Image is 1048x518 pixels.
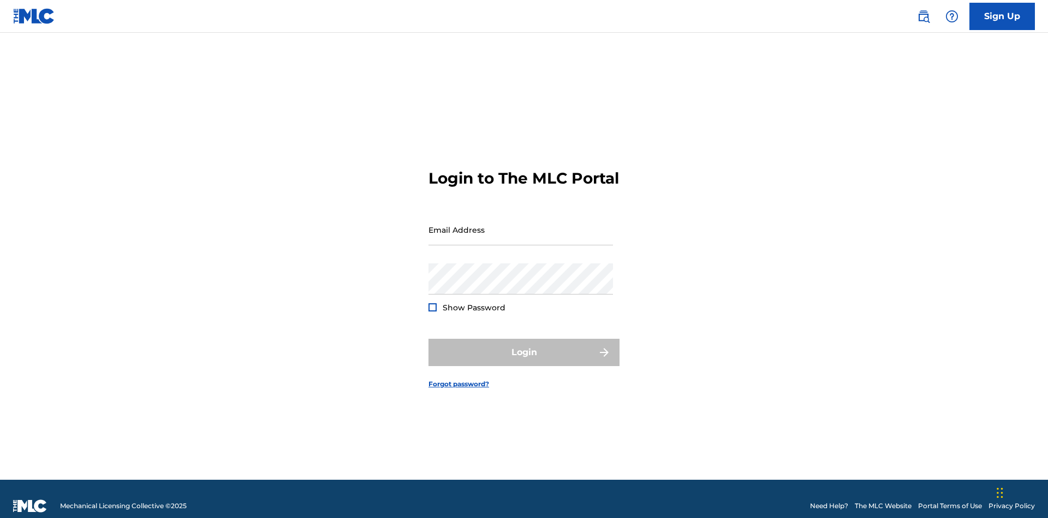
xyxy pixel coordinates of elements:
[855,501,912,511] a: The MLC Website
[428,169,619,188] h3: Login to The MLC Portal
[810,501,848,511] a: Need Help?
[941,5,963,27] div: Help
[997,476,1003,509] div: Drag
[969,3,1035,30] a: Sign Up
[945,10,958,23] img: help
[989,501,1035,511] a: Privacy Policy
[60,501,187,511] span: Mechanical Licensing Collective © 2025
[13,8,55,24] img: MLC Logo
[443,303,505,313] span: Show Password
[913,5,934,27] a: Public Search
[917,10,930,23] img: search
[918,501,982,511] a: Portal Terms of Use
[13,499,47,513] img: logo
[428,379,489,389] a: Forgot password?
[993,466,1048,518] iframe: Chat Widget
